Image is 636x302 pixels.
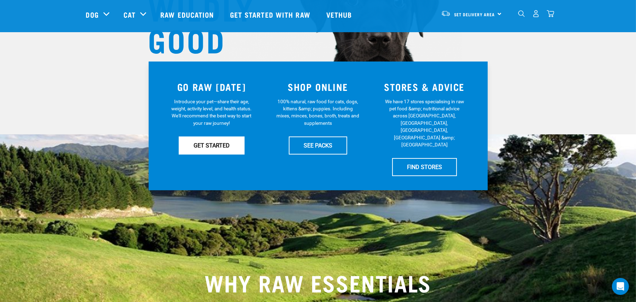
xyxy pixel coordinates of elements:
img: home-icon@2x.png [547,10,554,17]
p: We have 17 stores specialising in raw pet food &amp; nutritional advice across [GEOGRAPHIC_DATA],... [383,98,466,149]
div: Open Intercom Messenger [612,278,629,295]
a: Raw Education [153,0,223,29]
h3: STORES & ADVICE [376,81,474,92]
a: Vethub [319,0,361,29]
a: SEE PACKS [289,137,347,154]
p: Introduce your pet—share their age, weight, activity level, and health status. We'll recommend th... [170,98,253,127]
h3: GO RAW [DATE] [163,81,261,92]
a: Dog [86,9,99,20]
a: Get started with Raw [223,0,319,29]
p: 100% natural, raw food for cats, dogs, kittens &amp; puppies. Including mixes, minces, bones, bro... [276,98,360,127]
h2: WHY RAW ESSENTIALS [86,269,550,295]
a: GET STARTED [179,137,245,154]
h3: SHOP ONLINE [269,81,367,92]
span: Set Delivery Area [454,13,495,16]
a: Cat [124,9,136,20]
img: van-moving.png [441,10,451,17]
img: home-icon-1@2x.png [518,10,525,17]
a: FIND STORES [392,158,457,176]
img: user.png [532,10,540,17]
